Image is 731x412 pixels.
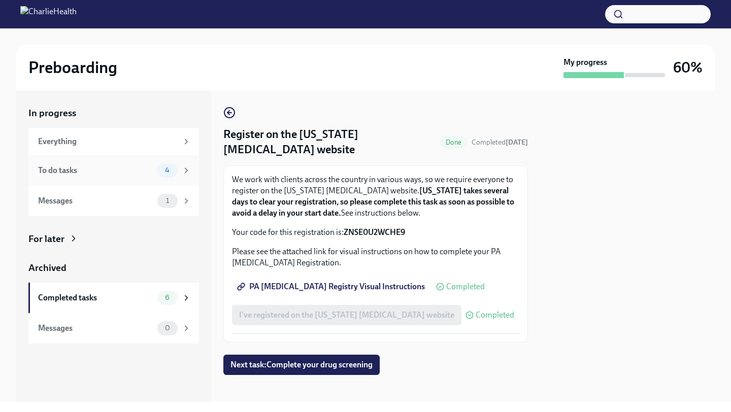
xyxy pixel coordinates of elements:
span: September 27th, 2025 17:44 [472,138,528,147]
span: Done [440,139,468,146]
strong: [US_STATE] takes several days to clear your registration, so please complete this task as soon as... [232,186,514,218]
div: Completed tasks [38,292,153,303]
span: 4 [159,166,176,174]
div: Everything [38,136,178,147]
div: To do tasks [38,165,153,176]
p: We work with clients across the country in various ways, so we require everyone to register on th... [232,174,519,219]
a: PA [MEDICAL_DATA] Registry Visual Instructions [232,277,432,297]
a: Archived [28,261,199,274]
span: 1 [160,197,175,204]
p: Your code for this registration is: [232,227,519,238]
a: For later [28,232,199,246]
strong: [DATE] [506,138,528,147]
span: 0 [159,324,176,332]
span: PA [MEDICAL_DATA] Registry Visual Instructions [239,282,425,292]
h2: Preboarding [28,57,117,78]
span: Next task : Complete your drug screening [230,360,373,370]
a: In progress [28,107,199,120]
span: Completed [446,283,485,291]
a: Completed tasks6 [28,283,199,313]
img: CharlieHealth [20,6,77,22]
a: To do tasks4 [28,155,199,186]
a: Everything [28,128,199,155]
a: Messages0 [28,313,199,344]
span: Completed [476,311,514,319]
div: Messages [38,195,153,207]
span: Completed [472,138,528,147]
div: Messages [38,323,153,334]
div: For later [28,232,64,246]
button: Next task:Complete your drug screening [223,355,380,375]
strong: My progress [563,57,607,68]
span: 6 [159,294,176,301]
h4: Register on the [US_STATE] [MEDICAL_DATA] website [223,127,436,157]
strong: ZNSE0U2WCHE9 [344,227,405,237]
p: Please see the attached link for visual instructions on how to complete your PA [MEDICAL_DATA] Re... [232,246,519,268]
a: Messages1 [28,186,199,216]
h3: 60% [673,58,703,77]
